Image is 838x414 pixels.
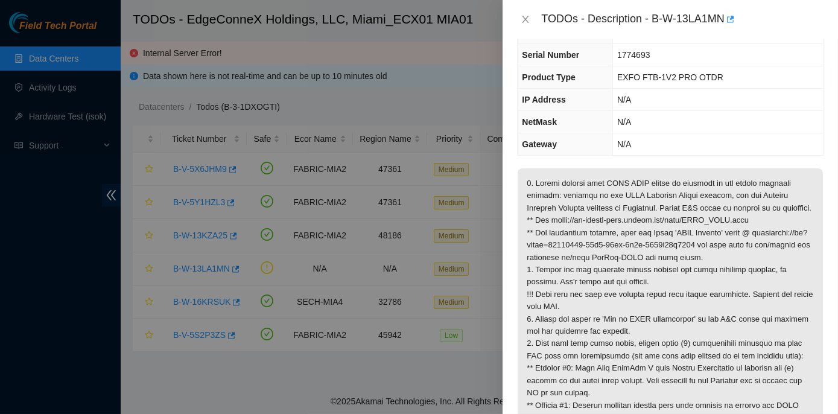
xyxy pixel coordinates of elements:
span: close [521,14,530,24]
span: N/A [617,139,631,149]
span: NetMask [522,117,557,127]
span: EXFO FTB-1V2 PRO OTDR [617,72,723,82]
span: Serial Number [522,50,579,60]
span: Product Type [522,72,575,82]
span: IP Address [522,95,565,104]
span: N/A [617,117,631,127]
span: Gateway [522,139,557,149]
span: 1774693 [617,50,650,60]
button: Close [517,14,534,25]
span: N/A [617,95,631,104]
div: TODOs - Description - B-W-13LA1MN [541,10,824,29]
